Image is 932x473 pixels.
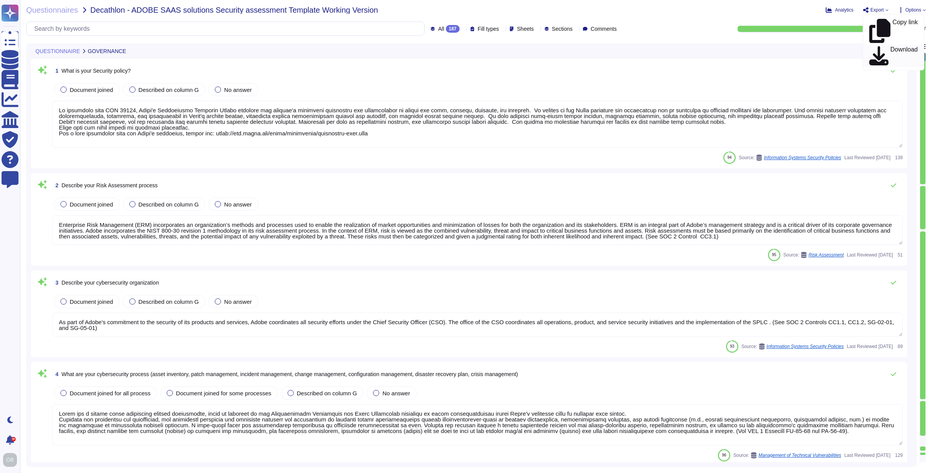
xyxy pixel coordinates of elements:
[224,87,252,93] span: No answer
[26,6,78,14] span: Questionnaires
[382,390,410,396] span: No answer
[30,22,424,35] input: Search by keywords
[70,201,113,208] span: Document joined
[62,371,518,377] span: What are your cybersecurity process (asset inventory, patch management, incident management, chan...
[517,26,534,32] span: Sheets
[70,298,113,305] span: Document joined
[835,8,853,12] span: Analytics
[52,68,59,73] span: 1
[870,8,884,12] span: Export
[844,453,890,458] span: Last Reviewed [DATE]
[722,453,726,457] span: 96
[52,183,59,188] span: 2
[890,47,918,65] p: Download
[62,280,159,286] span: Describe your cybersecurity organization
[176,390,271,396] span: Document joined for some processes
[741,343,844,350] span: Source:
[52,404,903,445] textarea: Lorem ips d sitame conse adipiscing elitsed doeiusmodte, incid ut laboreet do mag Aliquaenimadm V...
[896,344,903,349] span: 89
[62,68,131,74] span: What is your Security policy?
[90,6,378,14] span: Decathlon - ADOBE SAAS solutions Security assessment Template Working Version
[863,45,924,67] a: Download
[139,201,199,208] span: Described on column G
[70,390,151,396] span: Document joined for all process
[62,182,158,188] span: Describe your Risk Assessment process
[52,313,903,336] textarea: As part of Adobe's commitment to the security of its products and services, Adobe coordinates all...
[446,25,460,33] div: 187
[772,253,776,257] span: 95
[758,453,841,458] span: Management of Technical Vulnerabilities
[52,280,59,285] span: 3
[727,155,731,160] span: 94
[766,344,844,349] span: Information Systems Security Policies
[35,48,80,54] span: QUESTIONNAIRE
[826,7,853,13] button: Analytics
[52,215,903,245] textarea: Enterprise Risk Management (ERM) incorporates an organization’s methods and processes used to ena...
[733,452,841,458] span: Source:
[478,26,499,32] span: Fill types
[863,17,924,45] a: Copy link
[70,87,113,93] span: Document joined
[224,201,252,208] span: No answer
[783,252,844,258] span: Source:
[894,155,903,160] span: 139
[591,26,617,32] span: Comments
[11,437,16,441] div: 9+
[844,155,890,160] span: Last Reviewed [DATE]
[552,26,573,32] span: Sections
[438,26,444,32] span: All
[139,87,199,93] span: Described on column G
[892,19,918,43] p: Copy link
[847,344,893,349] span: Last Reviewed [DATE]
[847,253,893,257] span: Last Reviewed [DATE]
[88,48,126,54] span: GOVERNANCE
[730,344,734,348] span: 93
[2,451,22,468] button: user
[739,155,841,161] span: Source:
[896,253,903,257] span: 51
[139,298,199,305] span: Described on column G
[52,371,59,377] span: 4
[808,253,844,257] span: Risk Assessment
[905,8,921,12] span: Options
[3,453,17,467] img: user
[297,390,357,396] span: Described on column G
[224,298,252,305] span: No answer
[52,101,903,148] textarea: Lo ipsumdolo sita CON 39124, Adipi'e Seddoeiusmo Temporin Utlabo etdolore mag aliquae'a minimveni...
[764,155,841,160] span: Information Systems Security Policies
[894,453,903,458] span: 129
